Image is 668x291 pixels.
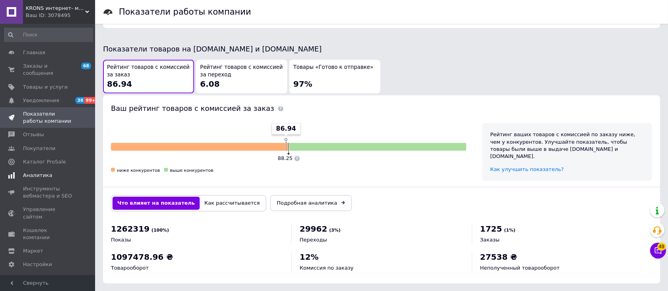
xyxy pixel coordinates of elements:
span: Маркет [23,247,43,255]
span: Рейтинг товаров с комиссией за заказ [107,64,190,78]
span: Кошелек компании [23,227,73,241]
span: 38 [75,97,84,104]
span: 86.94 [276,124,296,133]
span: Показатели работы компании [23,110,73,125]
span: Показатели товаров на [DOMAIN_NAME] и [DOMAIN_NAME] [103,45,322,53]
span: Инструменты вебмастера и SEO [23,185,73,200]
span: 1725 [480,224,502,234]
span: ниже конкурентов [117,168,160,173]
span: 29962 [300,224,327,234]
span: выше конкурентов [170,168,214,173]
span: 88.25 [278,155,292,161]
span: 49 [657,240,666,248]
span: (100%) [151,228,169,233]
button: Рейтинг товаров с комиссией за переход6.08 [196,60,287,93]
span: (1%) [504,228,515,233]
span: Товарооборот [111,265,149,271]
span: (3%) [329,228,341,233]
input: Поиск [4,28,93,42]
span: Показы [111,237,131,243]
span: Комиссия по заказу [300,265,353,271]
span: Ваш рейтинг товаров с комиссией за заказ [111,104,274,112]
span: Товары «Готово к отправке» [293,64,373,71]
span: Заказы [480,237,500,243]
button: Товары «Готово к отправке»97% [289,60,380,93]
span: Управление сайтом [23,206,73,220]
span: Заказы и сообщения [23,63,73,77]
button: Как рассчитывается [200,197,265,209]
a: Как улучшить показатель? [490,166,564,172]
span: 27538 ₴ [480,252,517,262]
span: Товары и услуги [23,84,68,91]
span: KRONS интернет- магазин [26,5,85,12]
span: 1097478.96 ₴ [111,252,173,262]
span: Рейтинг товаров с комиссией за переход [200,64,283,78]
span: Главная [23,49,45,56]
span: Неполученный товарооборот [480,265,560,271]
button: Рейтинг товаров с комиссией за заказ86.94 [103,60,194,93]
span: 99+ [84,97,97,104]
span: Каталог ProSale [23,158,66,165]
span: Отзывы [23,131,44,138]
a: Подробная аналитика [270,195,352,211]
span: 1262319 [111,224,149,234]
span: Переходы [300,237,327,243]
h1: Показатели работы компании [119,7,251,17]
span: 6.08 [200,79,219,89]
span: 68 [81,63,91,69]
div: Рейтинг ваших товаров с комиссией по заказу ниже, чем у конкурентов. Улучшайте показатель, чтобы ... [490,131,644,160]
span: 97% [293,79,312,89]
span: Аналитика [23,172,52,179]
span: Настройки [23,261,52,268]
div: Ваш ID: 3078495 [26,12,95,19]
button: Чат с покупателем49 [650,243,666,259]
span: 86.94 [107,79,132,89]
button: Что влияет на показатель [113,197,200,209]
span: Покупатели [23,145,55,152]
span: Уведомления [23,97,59,104]
span: 12% [300,252,319,262]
